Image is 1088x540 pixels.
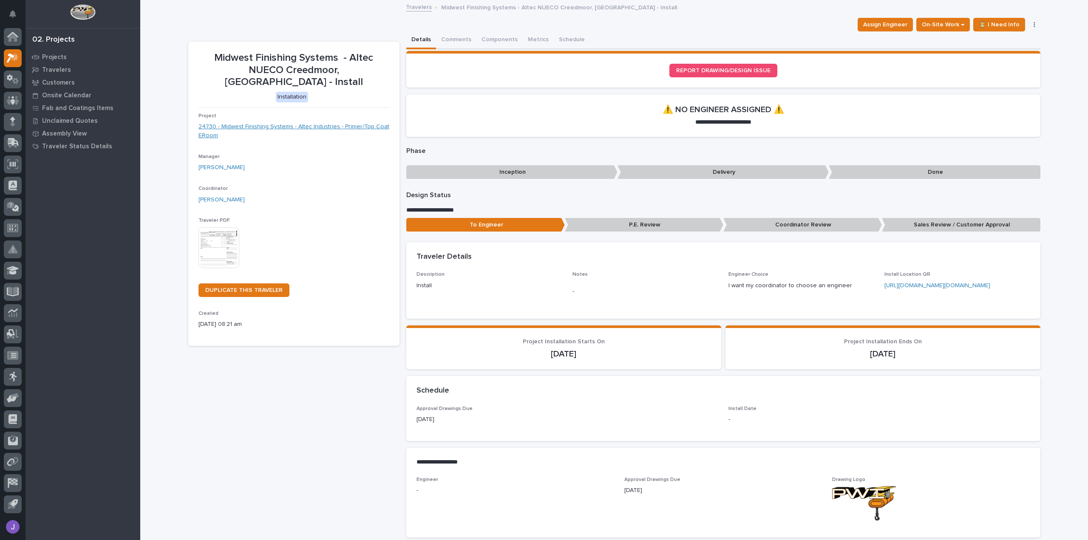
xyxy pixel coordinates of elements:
[198,52,389,88] p: Midwest Finishing Systems - Altec NUECO Creedmoor, [GEOGRAPHIC_DATA] - Install
[416,281,562,290] p: Install
[406,2,432,11] a: Travelers
[42,143,112,150] p: Traveler Status Details
[25,63,140,76] a: Travelers
[42,79,75,87] p: Customers
[42,92,91,99] p: Onsite Calendar
[42,105,113,112] p: Fab and Coatings Items
[25,114,140,127] a: Unclaimed Quotes
[572,272,588,277] span: Notes
[42,130,87,138] p: Assembly View
[736,349,1030,359] p: [DATE]
[416,272,445,277] span: Description
[25,89,140,102] a: Onsite Calendar
[198,283,289,297] a: DUPLICATE THIS TRAVELER
[416,477,438,482] span: Engineer
[198,163,245,172] a: [PERSON_NAME]
[979,20,1020,30] span: ⏳ I Need Info
[844,339,922,345] span: Project Installation Ends On
[42,117,98,125] p: Unclaimed Quotes
[42,54,67,61] p: Projects
[884,283,990,288] a: [URL][DOMAIN_NAME][DOMAIN_NAME]
[832,477,865,482] span: Drawing Logo
[624,486,822,495] p: [DATE]
[32,35,75,45] div: 02. Projects
[829,165,1040,179] p: Done
[198,320,389,329] p: [DATE] 08:21 am
[406,31,436,49] button: Details
[25,102,140,114] a: Fab and Coatings Items
[25,51,140,63] a: Projects
[973,18,1025,31] button: ⏳ I Need Info
[198,186,228,191] span: Coordinator
[406,165,618,179] p: Inception
[565,218,723,232] p: P.E. Review
[416,252,472,262] h2: Traveler Details
[523,31,554,49] button: Metrics
[4,5,22,23] button: Notifications
[863,20,907,30] span: Assign Engineer
[624,477,680,482] span: Approval Drawings Due
[416,406,473,411] span: Approval Drawings Due
[416,349,711,359] p: [DATE]
[198,113,216,119] span: Project
[25,127,140,140] a: Assembly View
[11,10,22,24] div: Notifications
[70,4,95,20] img: Workspace Logo
[198,311,218,316] span: Created
[416,415,718,424] p: [DATE]
[882,218,1040,232] p: Sales Review / Customer Approval
[572,287,718,296] p: -
[416,486,614,495] p: -
[916,18,970,31] button: On-Site Work →
[205,287,283,293] span: DUPLICATE THIS TRAVELER
[728,415,1030,424] p: -
[858,18,913,31] button: Assign Engineer
[441,2,677,11] p: Midwest Finishing Systems - Altec NUECO Creedmoor, [GEOGRAPHIC_DATA] - Install
[198,195,245,204] a: [PERSON_NAME]
[436,31,476,49] button: Comments
[723,218,882,232] p: Coordinator Review
[728,281,874,290] p: I want my coordinator to choose an engineer
[406,191,1040,199] p: Design Status
[42,66,71,74] p: Travelers
[554,31,590,49] button: Schedule
[406,147,1040,155] p: Phase
[276,92,308,102] div: Installation
[198,218,230,223] span: Traveler PDF
[884,272,930,277] span: Install Location QR
[663,105,784,115] h2: ⚠️ NO ENGINEER ASSIGNED ⚠️
[406,218,565,232] p: To Engineer
[198,122,389,140] a: 24730 - Midwest Finishing Systems - Altec Industries - Primer/Top Coat ERoom
[25,140,140,153] a: Traveler Status Details
[416,386,449,396] h2: Schedule
[832,486,896,520] img: lK-m_ZVPjlCMxzoLluRLkIl_QM2h5CjywaNnZEJW6JE
[618,165,829,179] p: Delivery
[25,76,140,89] a: Customers
[4,518,22,536] button: users-avatar
[728,406,756,411] span: Install Date
[523,339,605,345] span: Project Installation Starts On
[198,154,220,159] span: Manager
[476,31,523,49] button: Components
[728,272,768,277] span: Engineer Choice
[922,20,964,30] span: On-Site Work →
[669,64,777,77] a: REPORT DRAWING/DESIGN ISSUE
[676,68,771,74] span: REPORT DRAWING/DESIGN ISSUE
